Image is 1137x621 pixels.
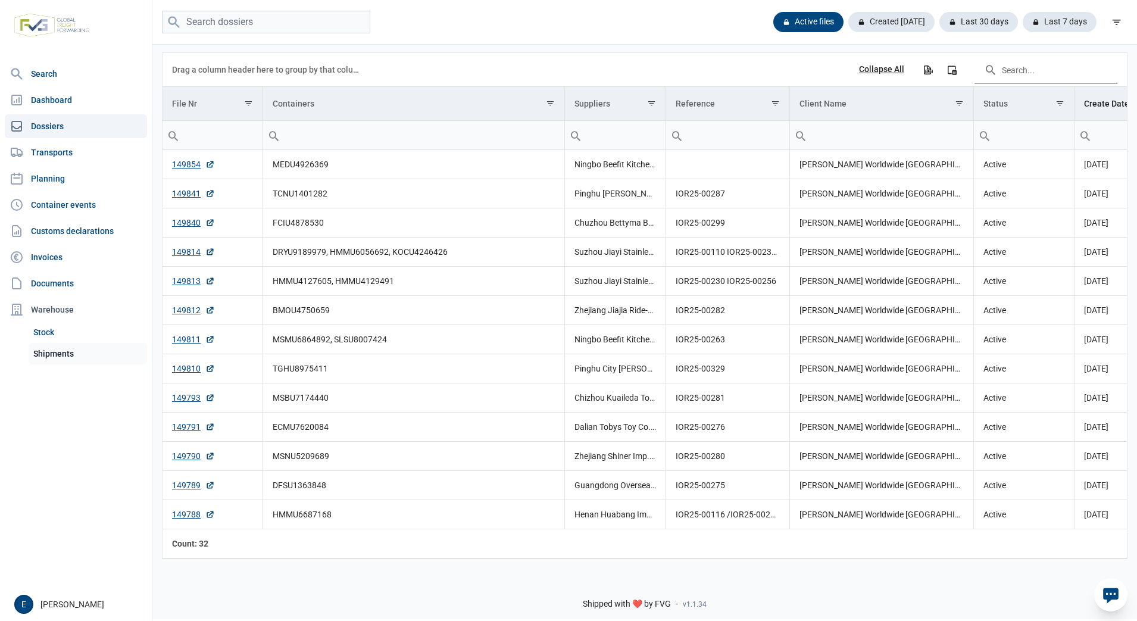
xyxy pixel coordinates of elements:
[789,296,973,325] td: [PERSON_NAME] Worldwide [GEOGRAPHIC_DATA]
[789,325,973,354] td: [PERSON_NAME] Worldwide [GEOGRAPHIC_DATA]
[973,471,1074,500] td: Active
[263,208,564,238] td: FCIU4878530
[5,298,147,322] div: Warehouse
[263,267,564,296] td: HMMU4127605, HMMU4129491
[859,64,904,75] div: Collapse All
[683,600,707,609] span: v1.1.34
[789,150,973,179] td: [PERSON_NAME] Worldwide [GEOGRAPHIC_DATA]
[973,87,1074,121] td: Column Status
[172,158,215,170] a: 149854
[263,354,564,383] td: TGHU8975411
[172,60,363,79] div: Drag a column header here to group by that column
[564,121,666,150] td: Filter cell
[162,11,370,34] input: Search dossiers
[974,121,995,149] div: Search box
[941,59,963,80] div: Column Chooser
[5,114,147,138] a: Dossiers
[172,217,215,229] a: 149840
[5,88,147,112] a: Dashboard
[666,296,789,325] td: IOR25-00282
[647,99,656,108] span: Show filter options for column 'Suppliers'
[172,538,253,550] div: File Nr Count: 32
[666,471,789,500] td: IOR25-00275
[789,179,973,208] td: [PERSON_NAME] Worldwide [GEOGRAPHIC_DATA]
[1084,422,1108,432] span: [DATE]
[1023,12,1097,32] div: Last 7 days
[1084,189,1108,198] span: [DATE]
[564,87,666,121] td: Column Suppliers
[564,442,666,471] td: Zhejiang Shiner Imp. & Exp. Co., Ltd.
[163,87,263,121] td: Column File Nr
[666,121,789,150] td: Filter cell
[163,53,1127,558] div: Data grid with 32 rows and 8 columns
[14,595,33,614] button: E
[263,179,564,208] td: TCNU1401282
[263,121,285,149] div: Search box
[983,99,1008,108] div: Status
[564,354,666,383] td: Pinghu City [PERSON_NAME] Xing Children's Products Co., Ltd.
[1084,99,1129,108] div: Create Date
[172,421,215,433] a: 149791
[263,413,564,442] td: ECMU7620084
[172,392,215,404] a: 149793
[789,87,973,121] td: Column Client Name
[666,238,789,267] td: IOR25-00110 IOR25-00231 IOR25-00235
[564,267,666,296] td: Suzhou Jiayi Stainless Steel Products Co., Ltd.
[789,383,973,413] td: [PERSON_NAME] Worldwide [GEOGRAPHIC_DATA]
[973,121,1074,150] td: Filter cell
[789,267,973,296] td: [PERSON_NAME] Worldwide [GEOGRAPHIC_DATA]
[789,442,973,471] td: [PERSON_NAME] Worldwide [GEOGRAPHIC_DATA]
[565,121,666,149] input: Filter cell
[564,383,666,413] td: Chizhou Kuaileda Toys Co., Ltd.
[263,500,564,529] td: HMMU6687168
[172,333,215,345] a: 149811
[5,219,147,243] a: Customs declarations
[666,121,688,149] div: Search box
[789,471,973,500] td: [PERSON_NAME] Worldwide [GEOGRAPHIC_DATA]
[666,208,789,238] td: IOR25-00299
[172,275,215,287] a: 149813
[973,150,1074,179] td: Active
[263,150,564,179] td: MEDU4926369
[973,442,1074,471] td: Active
[564,179,666,208] td: Pinghu [PERSON_NAME] Baby Carrier Co., Ltd.
[263,383,564,413] td: MSBU7174440
[1084,305,1108,315] span: [DATE]
[973,179,1074,208] td: Active
[1084,451,1108,461] span: [DATE]
[973,238,1074,267] td: Active
[1084,160,1108,169] span: [DATE]
[789,121,973,150] td: Filter cell
[5,141,147,164] a: Transports
[676,99,715,108] div: Reference
[564,238,666,267] td: Suzhou Jiayi Stainless Steel Products Co., Ltd.
[973,500,1074,529] td: Active
[163,121,263,149] input: Filter cell
[172,450,215,462] a: 149790
[790,121,811,149] div: Search box
[666,267,789,296] td: IOR25-00230 IOR25-00256
[10,9,94,42] img: FVG - Global freight forwarding
[666,354,789,383] td: IOR25-00329
[5,167,147,191] a: Planning
[172,188,215,199] a: 149841
[666,87,789,121] td: Column Reference
[773,12,844,32] div: Active files
[564,325,666,354] td: Ningbo Beefit Kitchenware Co., Ltd., Ningbo Wansheng Import and Export Co., Ltd.
[574,99,610,108] div: Suppliers
[666,325,789,354] td: IOR25-00263
[1084,510,1108,519] span: [DATE]
[163,121,184,149] div: Search box
[564,471,666,500] td: Guangdong Overseas Chinese Enterprises Co., Ltd.
[799,99,846,108] div: Client Name
[789,238,973,267] td: [PERSON_NAME] Worldwide [GEOGRAPHIC_DATA]
[14,595,145,614] div: [PERSON_NAME]
[29,343,147,364] a: Shipments
[172,363,215,375] a: 149810
[263,442,564,471] td: MSNU5209689
[973,296,1074,325] td: Active
[1055,99,1064,108] span: Show filter options for column 'Status'
[789,413,973,442] td: [PERSON_NAME] Worldwide [GEOGRAPHIC_DATA]
[789,500,973,529] td: [PERSON_NAME] Worldwide [GEOGRAPHIC_DATA]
